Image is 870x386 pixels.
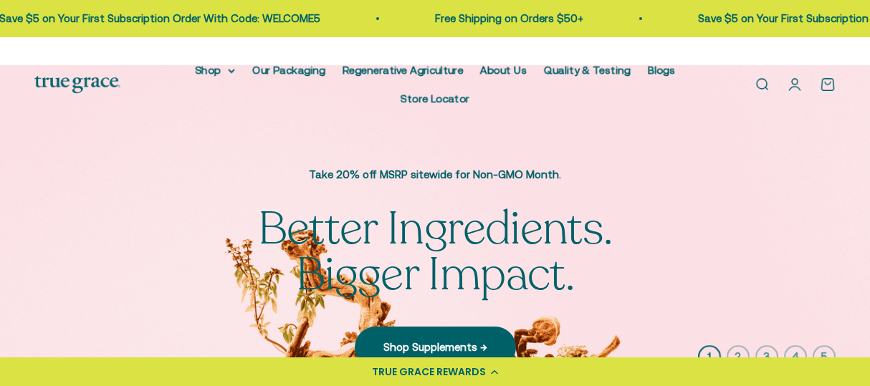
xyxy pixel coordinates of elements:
a: About Us [480,64,527,76]
a: Blogs [648,64,675,76]
a: Store Locator [401,92,469,105]
button: 3 [755,345,778,368]
button: 2 [727,345,750,368]
div: TRUE GRACE REWARDS [372,365,486,380]
button: 1 [698,345,721,368]
p: Take 20% off MSRP sitewide for Non-GMO Month. [199,166,671,183]
button: 5 [813,345,836,368]
a: Free Shipping on Orders $50+ [428,12,576,24]
a: Regenerative Agriculture [343,64,463,76]
a: Our Packaging [252,64,325,76]
summary: Shop [195,62,235,79]
button: 4 [784,345,807,368]
a: Shop Supplements → [355,327,516,368]
a: Quality & Testing [544,64,631,76]
split-lines: Better Ingredients. Bigger Impact. [258,198,613,306]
